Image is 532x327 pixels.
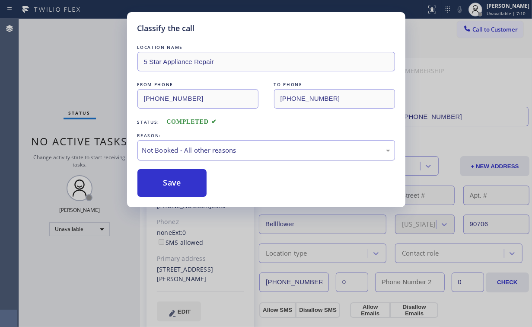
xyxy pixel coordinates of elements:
[137,22,195,34] h5: Classify the call
[274,80,395,89] div: TO PHONE
[166,119,217,125] span: COMPLETED
[137,89,258,109] input: From phone
[137,131,395,140] div: REASON:
[274,89,395,109] input: To phone
[137,80,258,89] div: FROM PHONE
[137,43,395,52] div: LOCATION NAME
[137,169,207,197] button: Save
[137,119,160,125] span: Status:
[142,145,390,155] div: Not Booked - All other reasons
